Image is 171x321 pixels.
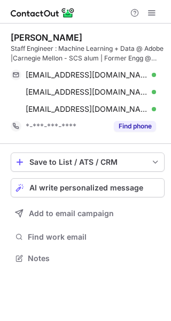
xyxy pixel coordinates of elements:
span: Notes [28,254,160,263]
img: ContactOut v5.3.10 [11,6,75,19]
button: Find work email [11,230,165,244]
span: [EMAIL_ADDRESS][DOMAIN_NAME] [26,104,148,114]
div: [PERSON_NAME] [11,32,82,43]
button: Add to email campaign [11,204,165,223]
button: AI write personalized message [11,178,165,197]
button: Notes [11,251,165,266]
div: Staff Engineer : Machine Learning + Data @ Adobe |Carnegie Mellon - SCS alum | Former Engg @ [DOM... [11,44,165,63]
button: Reveal Button [114,121,156,132]
span: AI write personalized message [29,184,143,192]
div: Save to List / ATS / CRM [29,158,146,166]
span: [EMAIL_ADDRESS][DOMAIN_NAME] [26,70,148,80]
span: Find work email [28,232,160,242]
span: [EMAIL_ADDRESS][DOMAIN_NAME] [26,87,148,97]
span: Add to email campaign [29,209,114,218]
button: save-profile-one-click [11,152,165,172]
